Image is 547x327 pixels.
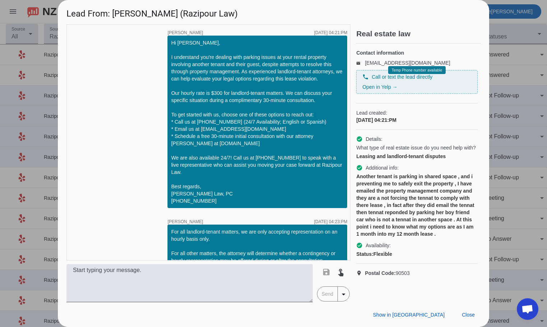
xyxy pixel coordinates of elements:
mat-icon: check_circle [356,136,363,142]
span: What type of real estate issue do you need help with? [356,144,475,151]
a: [EMAIL_ADDRESS][DOMAIN_NAME] [365,60,450,66]
div: [DATE] 04:23:PM [314,220,347,224]
strong: Status: [356,251,373,257]
div: [DATE] 04:21:PM [356,116,478,124]
button: Close [456,308,481,321]
div: For all landlord-tenant matters, we are only accepting representation on an hourly basis only. Fo... [171,228,344,286]
div: Open chat [517,298,538,320]
span: [PERSON_NAME] [167,220,203,224]
h4: Contact information [356,49,478,56]
mat-icon: arrow_drop_down [339,290,348,299]
span: Additional info: [366,164,399,171]
mat-icon: check_circle [356,165,363,171]
mat-icon: location_on [356,270,365,276]
div: Leasing and landlord-tenant disputes [356,153,478,160]
div: [DATE] 04:21:PM [314,31,347,35]
div: Hi [PERSON_NAME], I understand you're dealing with parking issues at your rental property involvi... [171,39,344,204]
div: Another tenant is parking in shared space , and i preventing me to safely exit the property , I h... [356,173,478,238]
span: Temp Phone number available [392,68,442,72]
strong: Postal Code: [365,270,396,276]
mat-icon: phone [362,74,369,80]
span: [PERSON_NAME] [167,31,203,35]
span: Close [462,312,475,318]
mat-icon: touch_app [336,268,345,276]
h2: Real estate law [356,30,481,37]
mat-icon: check_circle [356,242,363,249]
mat-icon: email [356,61,365,65]
div: Flexible [356,250,478,258]
span: Show in [GEOGRAPHIC_DATA] [373,312,445,318]
span: Details: [366,135,382,143]
a: Open in Yelp → [362,84,397,90]
span: Lead created: [356,109,478,116]
span: Availability: [366,242,391,249]
span: Call or text the lead directly [372,73,432,80]
button: Show in [GEOGRAPHIC_DATA] [367,308,450,321]
span: 90503 [365,270,410,277]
